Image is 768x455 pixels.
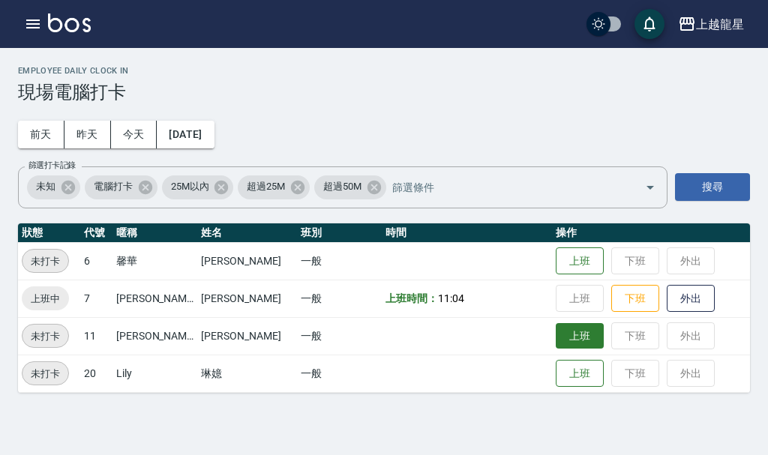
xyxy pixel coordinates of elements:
td: Lily [112,355,198,392]
button: save [634,9,664,39]
div: 未知 [27,175,80,199]
td: [PERSON_NAME] [112,317,198,355]
img: Logo [48,13,91,32]
span: 未打卡 [22,366,68,382]
td: 琳嬑 [197,355,296,392]
button: 外出 [667,285,715,313]
th: 狀態 [18,223,80,243]
th: 代號 [80,223,112,243]
span: 電腦打卡 [85,179,142,194]
b: 上班時間： [385,292,438,304]
div: 上越龍星 [696,15,744,34]
td: 一般 [297,242,382,280]
td: 7 [80,280,112,317]
td: [PERSON_NAME] [112,280,198,317]
button: 昨天 [64,121,111,148]
button: 前天 [18,121,64,148]
span: 未知 [27,179,64,194]
td: [PERSON_NAME] [197,317,296,355]
th: 班別 [297,223,382,243]
div: 超過25M [238,175,310,199]
div: 電腦打卡 [85,175,157,199]
button: Open [638,175,662,199]
th: 姓名 [197,223,296,243]
label: 篩選打卡記錄 [28,160,76,171]
button: 今天 [111,121,157,148]
button: 上越龍星 [672,9,750,40]
span: 超過25M [238,179,294,194]
td: 一般 [297,317,382,355]
span: 25M以內 [162,179,218,194]
th: 時間 [382,223,552,243]
button: 上班 [556,360,604,388]
th: 操作 [552,223,750,243]
h3: 現場電腦打卡 [18,82,750,103]
button: [DATE] [157,121,214,148]
td: 一般 [297,280,382,317]
td: 11 [80,317,112,355]
div: 25M以內 [162,175,234,199]
th: 暱稱 [112,223,198,243]
span: 上班中 [22,291,69,307]
input: 篩選條件 [388,174,619,200]
span: 超過50M [314,179,370,194]
td: 20 [80,355,112,392]
td: 一般 [297,355,382,392]
div: 超過50M [314,175,386,199]
button: 上班 [556,323,604,349]
button: 下班 [611,285,659,313]
span: 未打卡 [22,328,68,344]
span: 11:04 [438,292,464,304]
h2: Employee Daily Clock In [18,66,750,76]
span: 未打卡 [22,253,68,269]
button: 搜尋 [675,173,750,201]
td: 6 [80,242,112,280]
td: [PERSON_NAME] [197,280,296,317]
button: 上班 [556,247,604,275]
td: 馨華 [112,242,198,280]
td: [PERSON_NAME] [197,242,296,280]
